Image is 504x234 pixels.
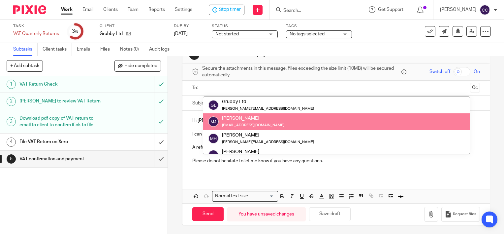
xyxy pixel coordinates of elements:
img: Pixie [13,5,46,14]
span: No tags selected [290,32,325,36]
label: Subject: [192,100,209,106]
small: /5 [75,30,79,33]
div: [PERSON_NAME] [222,148,314,155]
span: Get Support [378,7,403,12]
h1: [PERSON_NAME] to review VAT Return [19,96,105,106]
span: Normal text size [214,193,250,200]
p: Hi [PERSON_NAME], [192,117,480,124]
a: Email [82,6,93,13]
a: Settings [175,6,192,13]
label: To: [192,85,200,91]
a: Client tasks [43,43,72,56]
p: Please do not hesitate to let me know if you have any questions. [192,158,480,164]
span: Stop timer [219,6,241,13]
span: On [474,68,480,75]
input: Search for option [250,193,274,200]
div: VAT Quarterly Returns [13,30,59,37]
button: Hide completed [114,60,161,71]
small: [PERSON_NAME][EMAIL_ADDRESS][DOMAIN_NAME] [222,140,314,144]
img: svg%3E [208,100,219,110]
img: svg%3E [208,150,219,160]
span: Switch off [429,68,450,75]
h1: Download pdf copy of VAT return to email to client to confirm if ok to file [19,113,105,130]
label: Client [100,23,166,29]
a: Work [61,6,73,13]
p: [PERSON_NAME] [440,6,476,13]
a: Notes (0) [120,43,144,56]
img: svg%3E [208,133,219,144]
span: Hide completed [124,63,157,69]
div: You have unsaved changes [227,207,306,221]
a: Audit logs [149,43,174,56]
div: 5 [7,154,16,164]
input: Send [192,207,224,221]
img: svg%3E [480,5,490,15]
span: Secure the attachments in this message. Files exceeding the size limit (10MB) will be secured aut... [202,65,400,79]
span: [DATE] [174,31,188,36]
div: 2 [7,97,16,106]
button: Save draft [309,207,351,221]
div: 1 [7,80,16,89]
p: Grubby Ltd [100,30,123,37]
div: [PERSON_NAME] [222,115,284,122]
div: 4 [7,137,16,147]
label: Tags [286,23,352,29]
a: Emails [77,43,95,56]
div: 3 [72,27,79,35]
button: Request files [441,207,480,222]
div: Grubby Ltd [222,98,314,105]
div: 3 [7,117,16,126]
span: Not started [215,32,239,36]
input: Search [283,8,342,14]
div: [PERSON_NAME] [222,132,314,138]
a: Files [100,43,115,56]
img: svg%3E [208,116,219,127]
div: Search for option [212,191,278,201]
h1: VAT confirmation and payment [19,154,105,164]
label: Due by [174,23,204,29]
div: Grubby Ltd - VAT Quarterly Returns [209,5,244,15]
label: Task [13,23,59,29]
p: A refund of should be received from HMRC [DATE]. [192,144,480,151]
button: Cc [470,83,480,93]
label: Status [212,23,278,29]
p: I can confirm your VAT return for the quarter [DATE] - [DATE] has now been submitted to HMRC. [192,124,480,137]
span: Request files [453,212,476,217]
small: [PERSON_NAME][EMAIL_ADDRESS][DOMAIN_NAME] [222,107,314,110]
h1: File VAT Return on Xero [19,137,105,147]
a: Subtasks [13,43,38,56]
button: + Add subtask [7,60,43,71]
a: Team [128,6,139,13]
h1: VAT Return Check [19,79,105,89]
a: Reports [148,6,165,13]
small: [EMAIL_ADDRESS][DOMAIN_NAME] [222,123,284,127]
a: Clients [103,6,118,13]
